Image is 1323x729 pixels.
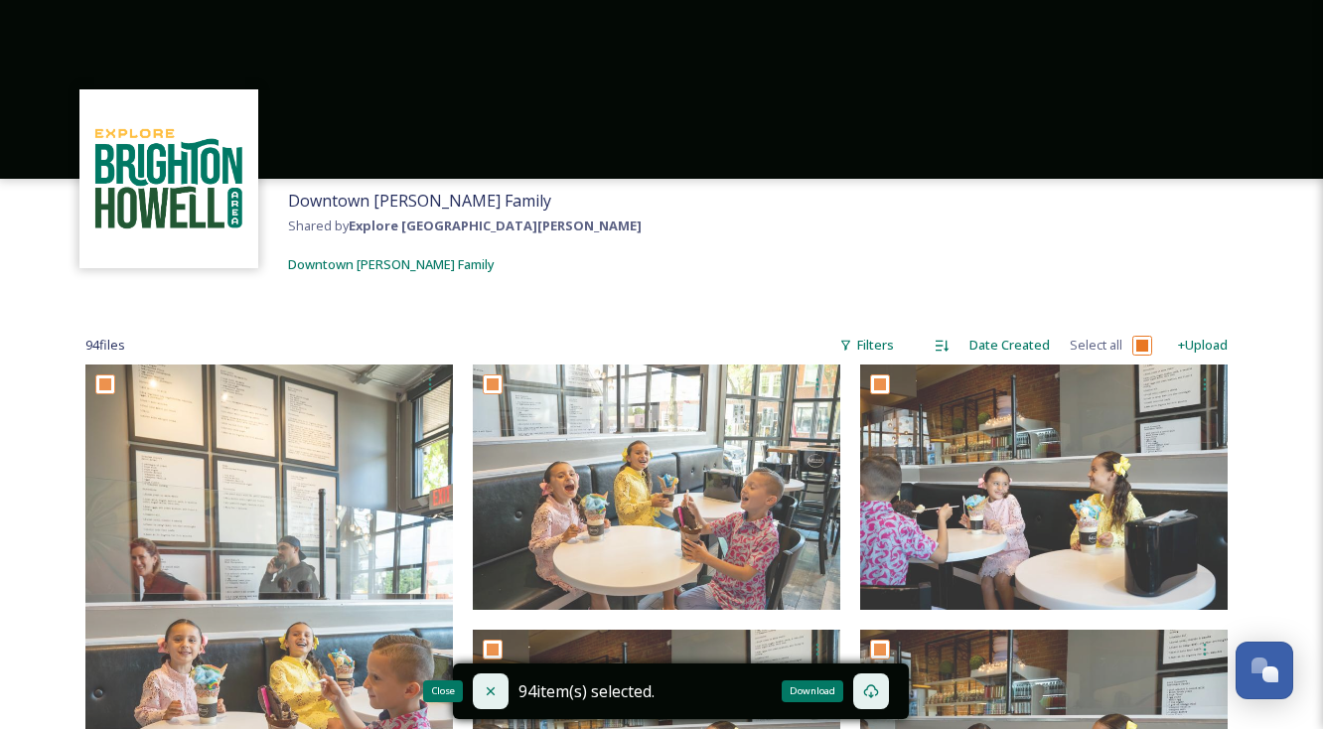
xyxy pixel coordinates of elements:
img: 67e7af72-b6c8-455a-acf8-98e6fe1b68aa.avif [89,99,248,258]
span: 94 file s [85,336,125,355]
span: 94 item(s) selected. [518,679,655,703]
div: Download [782,680,843,702]
div: +Upload [1168,326,1238,364]
img: Howel Fam Aug 2025-47.jpg [860,364,1228,610]
div: Filters [829,326,904,364]
span: Downtown [PERSON_NAME] Family [288,255,495,273]
span: Downtown [PERSON_NAME] Family [288,190,551,212]
span: Shared by [288,217,642,234]
img: Howel Fam Aug 2025-48.jpg [473,364,840,610]
button: Open Chat [1236,642,1293,699]
div: Close [423,680,463,702]
strong: Explore [GEOGRAPHIC_DATA][PERSON_NAME] [349,217,642,234]
div: Date Created [959,326,1060,364]
span: Select all [1070,336,1122,355]
a: Downtown [PERSON_NAME] Family [288,252,495,276]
